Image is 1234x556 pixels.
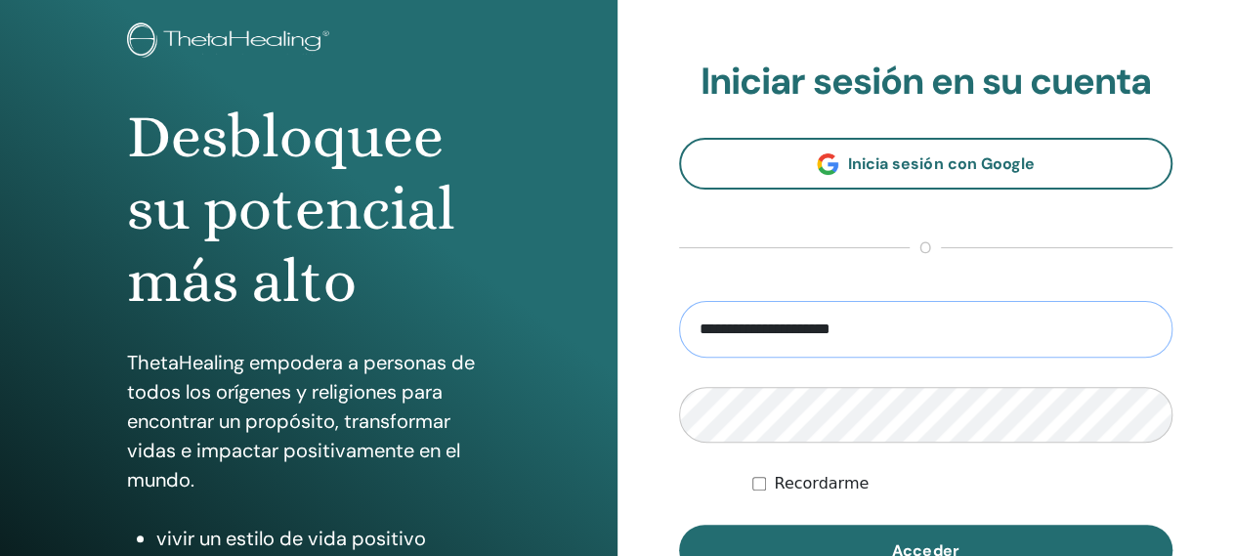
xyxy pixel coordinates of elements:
li: vivir un estilo de vida positivo [156,524,489,553]
h2: Iniciar sesión en su cuenta [679,60,1173,105]
div: Mantenerme autenticado indefinidamente o hasta cerrar la sesión manualmente [752,472,1172,495]
h1: Desbloquee su potencial más alto [127,101,489,319]
a: Inicia sesión con Google [679,138,1173,190]
label: Recordarme [774,472,869,495]
span: Inicia sesión con Google [848,153,1034,174]
span: o [910,236,941,260]
p: ThetaHealing empodera a personas de todos los orígenes y religiones para encontrar un propósito, ... [127,348,489,494]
